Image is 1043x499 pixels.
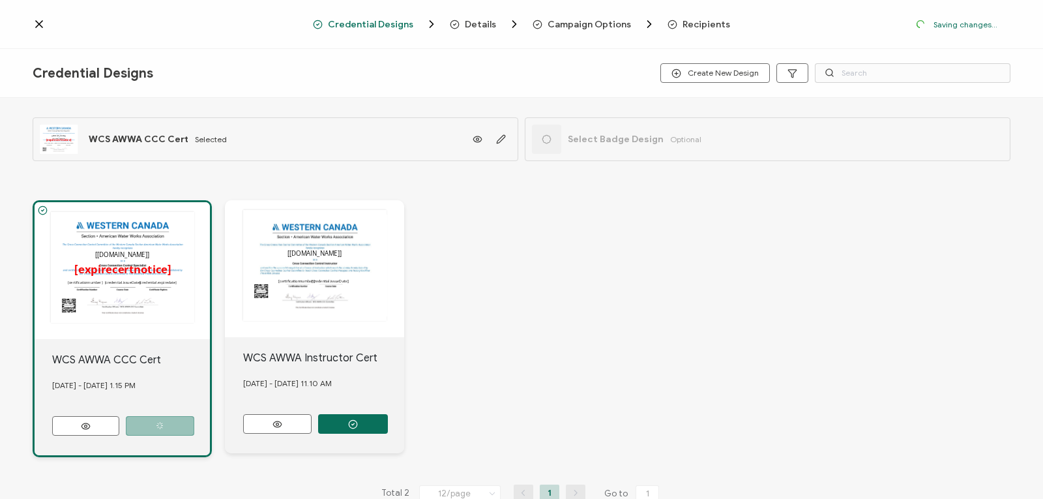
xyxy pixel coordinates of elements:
span: Credential Designs [33,65,153,82]
div: [DATE] - [DATE] 1.15 PM [52,368,210,403]
span: Details [465,20,496,29]
span: Campaign Options [548,20,631,29]
span: Optional [670,134,701,144]
span: Selected [195,134,227,144]
input: Search [815,63,1010,83]
span: Recipients [683,20,730,29]
div: WCS AWWA Instructor Cert [243,350,405,366]
span: Select Badge Design [568,134,664,145]
span: Campaign Options [533,18,656,31]
span: Credential Designs [328,20,413,29]
div: Breadcrumb [313,18,730,31]
div: WCS AWWA CCC Cert [52,352,210,368]
div: [DATE] - [DATE] 11.10 AM [243,366,405,401]
span: Recipients [668,20,730,29]
iframe: Chat Widget [978,436,1043,499]
span: Details [450,18,521,31]
button: Create New Design [660,63,770,83]
span: Create New Design [671,68,759,78]
span: WCS AWWA CCC Cert [89,134,188,145]
p: Saving changes... [933,20,997,29]
span: Credential Designs [313,18,438,31]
